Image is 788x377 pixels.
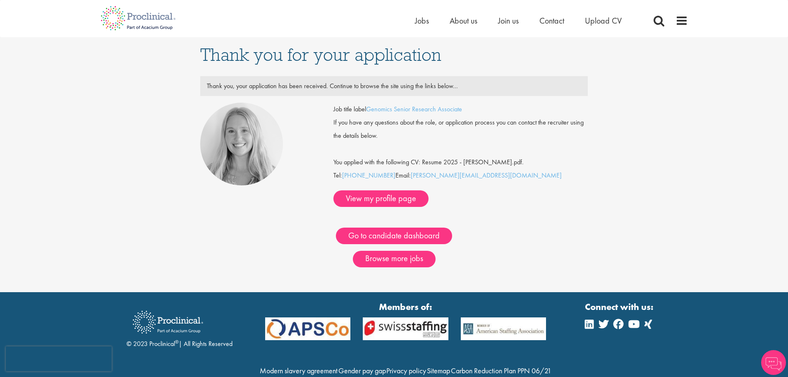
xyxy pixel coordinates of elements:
a: View my profile page [333,190,429,207]
a: Genomics Senior Research Associate [366,105,462,113]
a: About us [450,15,477,26]
a: Browse more jobs [353,251,436,267]
sup: ® [175,339,179,345]
strong: Connect with us: [585,300,655,313]
div: Thank you, your application has been received. Continue to browse the site using the links below... [201,79,588,93]
a: Carbon Reduction Plan PPN 06/21 [451,366,551,375]
span: Thank you for your application [200,43,441,66]
div: You applied with the following CV: Resume 2025 - [PERSON_NAME].pdf. [327,142,594,169]
a: Upload CV [585,15,622,26]
div: Tel: Email: [333,103,588,207]
a: Jobs [415,15,429,26]
a: Sitemap [427,366,450,375]
div: © 2023 Proclinical | All Rights Reserved [127,305,232,349]
strong: Members of: [265,300,546,313]
img: Shannon Briggs [200,103,283,185]
a: Go to candidate dashboard [336,228,452,244]
a: [PERSON_NAME][EMAIL_ADDRESS][DOMAIN_NAME] [411,171,562,180]
a: Modern slavery agreement [260,366,338,375]
img: APSCo [357,317,455,340]
img: Chatbot [761,350,786,375]
div: If you have any questions about the role, or application process you can contact the recruiter us... [327,116,594,142]
img: APSCo [455,317,553,340]
div: Job title label [327,103,594,116]
iframe: reCAPTCHA [6,346,112,371]
a: Privacy policy [386,366,426,375]
a: Gender pay gap [338,366,386,375]
img: APSCo [259,317,357,340]
a: Contact [539,15,564,26]
img: Proclinical Recruitment [127,305,209,339]
a: Join us [498,15,519,26]
a: [PHONE_NUMBER] [342,171,395,180]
